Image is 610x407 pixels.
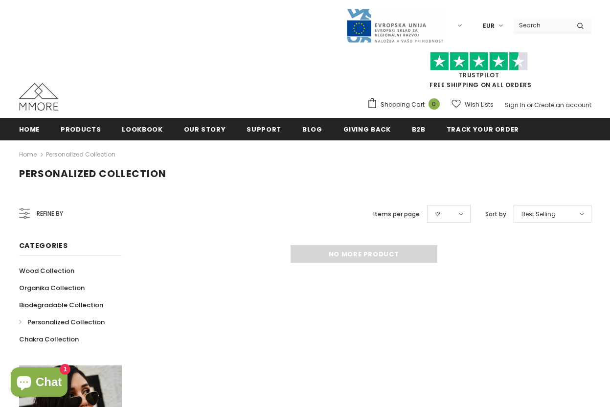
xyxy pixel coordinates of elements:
a: Home [19,118,40,140]
a: Our Story [184,118,226,140]
img: Trust Pilot Stars [430,52,528,71]
a: Sign In [505,101,525,109]
span: Chakra Collection [19,335,79,344]
span: B2B [412,125,426,134]
span: Personalized Collection [19,167,166,181]
a: Lookbook [122,118,162,140]
a: Create an account [534,101,591,109]
input: Search Site [513,18,569,32]
span: Wood Collection [19,266,74,275]
a: B2B [412,118,426,140]
span: 0 [429,98,440,110]
img: MMORE Cases [19,83,58,111]
a: Biodegradable Collection [19,296,103,314]
img: Javni Razpis [346,8,444,44]
span: Shopping Cart [381,100,425,110]
span: Home [19,125,40,134]
a: Products [61,118,101,140]
span: EUR [483,21,495,31]
a: Blog [302,118,322,140]
a: Chakra Collection [19,331,79,348]
a: Trustpilot [459,71,499,79]
inbox-online-store-chat: Shopify online store chat [8,367,70,399]
a: support [247,118,281,140]
a: Organika Collection [19,279,85,296]
span: Our Story [184,125,226,134]
span: Best Selling [521,209,556,219]
a: Wish Lists [452,96,494,113]
label: Sort by [485,209,506,219]
span: Blog [302,125,322,134]
span: support [247,125,281,134]
span: Organika Collection [19,283,85,293]
a: Shopping Cart 0 [367,97,445,112]
span: FREE SHIPPING ON ALL ORDERS [367,56,591,89]
span: Categories [19,241,68,250]
span: Refine by [37,208,63,219]
span: Lookbook [122,125,162,134]
span: or [527,101,533,109]
label: Items per page [373,209,420,219]
span: Track your order [447,125,519,134]
span: 12 [435,209,440,219]
a: Giving back [343,118,391,140]
a: Personalized Collection [19,314,105,331]
a: Wood Collection [19,262,74,279]
a: Personalized Collection [46,150,115,158]
span: Products [61,125,101,134]
span: Biodegradable Collection [19,300,103,310]
a: Home [19,149,37,160]
span: Giving back [343,125,391,134]
a: Track your order [447,118,519,140]
span: Wish Lists [465,100,494,110]
span: Personalized Collection [27,317,105,327]
a: Javni Razpis [346,21,444,29]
